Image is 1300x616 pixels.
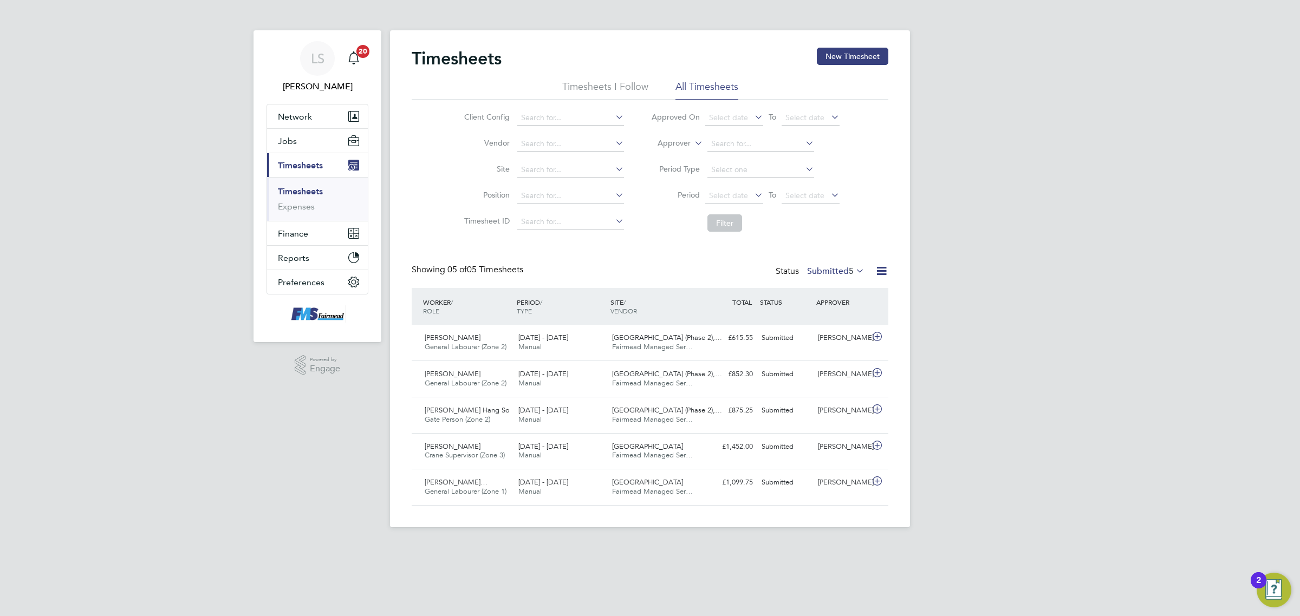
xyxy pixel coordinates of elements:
[267,270,368,294] button: Preferences
[849,266,854,277] span: 5
[278,253,309,263] span: Reports
[709,191,748,200] span: Select date
[757,474,814,492] div: Submitted
[267,177,368,221] div: Timesheets
[253,30,381,342] nav: Main navigation
[461,138,510,148] label: Vendor
[610,306,637,315] span: VENDOR
[278,201,315,212] a: Expenses
[1257,573,1291,607] button: Open Resource Center, 2 new notifications
[612,342,693,351] span: Fairmead Managed Ser…
[757,438,814,456] div: Submitted
[425,450,505,460] span: Crane Supervisor (Zone 3)
[266,80,368,93] span: Lawrence Schott
[518,333,568,342] span: [DATE] - [DATE]
[517,162,624,178] input: Search for...
[651,164,700,174] label: Period Type
[451,298,453,306] span: /
[518,477,568,487] span: [DATE] - [DATE]
[707,136,814,152] input: Search for...
[562,80,648,100] li: Timesheets I Follow
[765,110,779,124] span: To
[732,298,752,306] span: TOTAL
[814,438,870,456] div: [PERSON_NAME]
[612,369,722,378] span: [GEOGRAPHIC_DATA] (Phase 2),…
[701,438,757,456] div: £1,452.00
[814,292,870,312] div: APPROVER
[267,246,368,270] button: Reports
[612,477,683,487] span: [GEOGRAPHIC_DATA]
[267,104,368,128] button: Network
[518,378,542,388] span: Manual
[461,190,510,200] label: Position
[278,186,323,196] a: Timesheets
[612,405,722,415] span: [GEOGRAPHIC_DATA] (Phase 2),…
[807,266,864,277] label: Submitted
[709,113,748,122] span: Select date
[651,112,700,122] label: Approved On
[278,112,312,122] span: Network
[651,190,700,200] label: Period
[518,415,542,424] span: Manual
[420,292,514,320] div: WORKER
[461,164,510,174] label: Site
[266,41,368,93] a: LS[PERSON_NAME]
[612,415,693,424] span: Fairmead Managed Ser…
[356,45,369,58] span: 20
[425,442,480,451] span: [PERSON_NAME]
[817,48,888,65] button: New Timesheet
[612,333,722,342] span: [GEOGRAPHIC_DATA] (Phase 2),…
[707,162,814,178] input: Select one
[776,264,867,279] div: Status
[623,298,626,306] span: /
[311,51,324,65] span: LS
[310,364,340,373] span: Engage
[295,355,341,376] a: Powered byEngage
[461,112,510,122] label: Client Config
[612,442,683,451] span: [GEOGRAPHIC_DATA]
[425,487,506,496] span: General Labourer (Zone 1)
[425,405,510,415] span: [PERSON_NAME] Hang So
[814,474,870,492] div: [PERSON_NAME]
[343,41,365,76] a: 20
[267,129,368,153] button: Jobs
[310,355,340,364] span: Powered by
[461,216,510,226] label: Timesheet ID
[425,477,487,487] span: [PERSON_NAME]…
[289,305,346,323] img: f-mead-logo-retina.png
[267,221,368,245] button: Finance
[447,264,523,275] span: 05 Timesheets
[757,402,814,420] div: Submitted
[518,450,542,460] span: Manual
[612,450,693,460] span: Fairmead Managed Ser…
[517,306,532,315] span: TYPE
[278,136,297,146] span: Jobs
[517,188,624,204] input: Search for...
[785,191,824,200] span: Select date
[757,292,814,312] div: STATUS
[514,292,608,320] div: PERIOD
[701,402,757,420] div: £875.25
[701,329,757,347] div: £615.55
[266,305,368,323] a: Go to home page
[540,298,542,306] span: /
[757,365,814,383] div: Submitted
[757,329,814,347] div: Submitted
[425,342,506,351] span: General Labourer (Zone 2)
[278,160,323,171] span: Timesheets
[278,277,324,287] span: Preferences
[765,188,779,202] span: To
[425,378,506,388] span: General Labourer (Zone 2)
[785,113,824,122] span: Select date
[412,264,525,276] div: Showing
[701,365,757,383] div: £852.30
[412,48,502,69] h2: Timesheets
[675,80,738,100] li: All Timesheets
[518,442,568,451] span: [DATE] - [DATE]
[518,405,568,415] span: [DATE] - [DATE]
[517,136,624,152] input: Search for...
[278,228,308,239] span: Finance
[517,214,624,230] input: Search for...
[267,153,368,177] button: Timesheets
[707,214,742,232] button: Filter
